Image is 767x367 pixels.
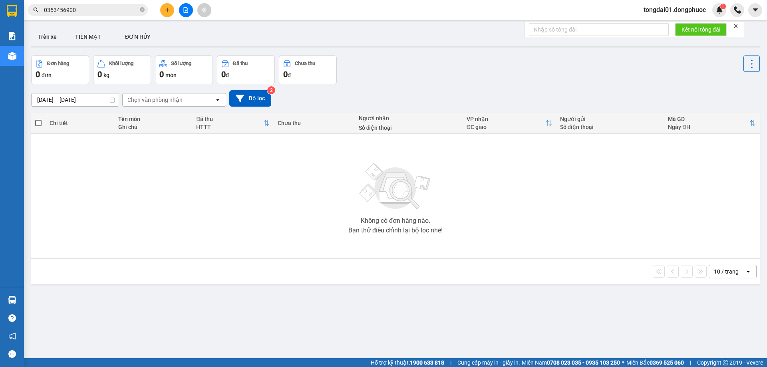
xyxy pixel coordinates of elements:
[690,358,691,367] span: |
[361,218,430,224] div: Không có đơn hàng nào.
[221,69,226,79] span: 0
[8,350,16,358] span: message
[140,7,145,12] span: close-circle
[720,4,726,9] sup: 1
[8,52,16,60] img: warehouse-icon
[31,56,89,84] button: Đơn hàng0đơn
[356,159,435,214] img: svg+xml;base64,PHN2ZyBjbGFzcz0ibGlzdC1wbHVnX19zdmciIHhtbG5zPSJodHRwOi8vd3d3LnczLm9yZy8yMDAwL3N2Zy...
[118,116,188,122] div: Tên món
[233,61,248,66] div: Đã thu
[93,56,151,84] button: Khối lượng0kg
[560,124,660,130] div: Số điện thoại
[8,314,16,322] span: question-circle
[118,124,188,130] div: Ghi chú
[140,6,145,14] span: close-circle
[723,360,728,365] span: copyright
[33,7,39,13] span: search
[278,120,351,126] div: Chưa thu
[371,358,444,367] span: Hỗ trợ kỹ thuật:
[42,72,52,78] span: đơn
[463,113,556,134] th: Toggle SortBy
[8,332,16,340] span: notification
[75,34,101,40] span: TIỀN MẶT
[288,72,291,78] span: đ
[664,113,760,134] th: Toggle SortBy
[359,125,459,131] div: Số điện thoại
[165,72,177,78] span: món
[668,124,749,130] div: Ngày ĐH
[279,56,337,84] button: Chưa thu0đ
[165,7,170,13] span: plus
[109,61,133,66] div: Khối lượng
[32,93,119,106] input: Select a date range.
[560,116,660,122] div: Người gửi
[50,120,110,126] div: Chi tiết
[44,6,138,14] input: Tìm tên, số ĐT hoặc mã đơn
[467,124,546,130] div: ĐC giao
[8,296,16,304] img: warehouse-icon
[622,361,624,364] span: ⚪️
[682,25,720,34] span: Kết nối tổng đài
[267,86,275,94] sup: 2
[295,61,315,66] div: Chưa thu
[97,69,102,79] span: 0
[457,358,520,367] span: Cung cấp máy in - giấy in:
[127,96,183,104] div: Chọn văn phòng nhận
[450,358,451,367] span: |
[125,34,151,40] span: ĐƠN HỦY
[171,61,191,66] div: Số lượng
[734,6,741,14] img: phone-icon
[197,3,211,17] button: aim
[160,3,174,17] button: plus
[7,5,17,17] img: logo-vxr
[637,5,712,15] span: tongdai01.dongphuoc
[733,23,739,29] span: close
[201,7,207,13] span: aim
[179,3,193,17] button: file-add
[714,268,739,276] div: 10 / trang
[752,6,759,14] span: caret-down
[716,6,723,14] img: icon-new-feature
[183,7,189,13] span: file-add
[103,72,109,78] span: kg
[748,3,762,17] button: caret-down
[626,358,684,367] span: Miền Bắc
[36,69,40,79] span: 0
[31,27,63,46] button: Trên xe
[159,69,164,79] span: 0
[650,359,684,366] strong: 0369 525 060
[8,32,16,40] img: solution-icon
[215,97,221,103] svg: open
[547,359,620,366] strong: 0708 023 035 - 0935 103 250
[745,268,751,275] svg: open
[196,116,263,122] div: Đã thu
[675,23,727,36] button: Kết nối tổng đài
[229,90,271,107] button: Bộ lọc
[467,116,546,122] div: VP nhận
[226,72,229,78] span: đ
[283,69,288,79] span: 0
[359,115,459,121] div: Người nhận
[348,227,443,234] div: Bạn thử điều chỉnh lại bộ lọc nhé!
[47,61,69,66] div: Đơn hàng
[410,359,444,366] strong: 1900 633 818
[668,116,749,122] div: Mã GD
[522,358,620,367] span: Miền Nam
[196,124,263,130] div: HTTT
[529,23,669,36] input: Nhập số tổng đài
[721,4,724,9] span: 1
[192,113,273,134] th: Toggle SortBy
[217,56,275,84] button: Đã thu0đ
[155,56,213,84] button: Số lượng0món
